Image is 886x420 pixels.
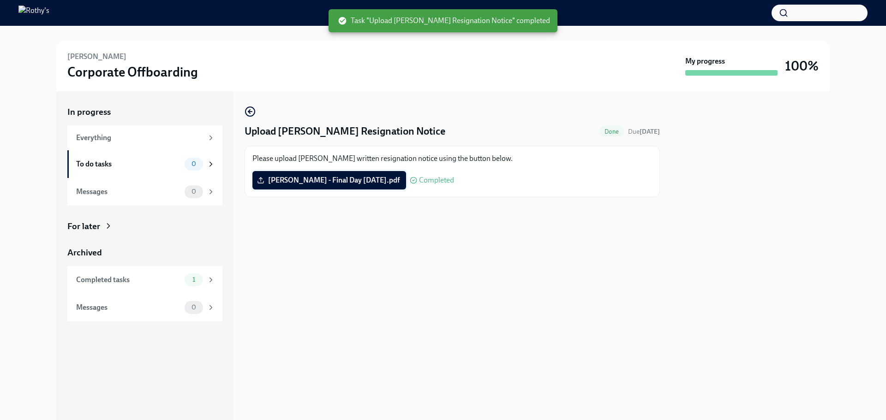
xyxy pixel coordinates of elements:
[252,154,652,164] p: Please upload [PERSON_NAME] written resignation notice using the button below.
[76,159,181,169] div: To do tasks
[67,150,222,178] a: To do tasks0
[628,128,660,136] span: Due
[76,187,181,197] div: Messages
[599,128,624,135] span: Done
[186,188,202,195] span: 0
[338,16,550,26] span: Task "Upload [PERSON_NAME] Resignation Notice" completed
[76,133,203,143] div: Everything
[76,302,181,313] div: Messages
[186,304,202,311] span: 0
[186,160,202,167] span: 0
[640,128,660,136] strong: [DATE]
[628,127,660,136] span: October 3rd, 2025 09:00
[67,64,198,80] h3: Corporate Offboarding
[18,6,49,20] img: Rothy's
[67,106,222,118] a: In progress
[187,276,201,283] span: 1
[67,247,222,259] a: Archived
[67,178,222,206] a: Messages0
[252,171,406,189] label: [PERSON_NAME] - Final Day [DATE].pdf
[245,124,445,138] h4: Upload [PERSON_NAME] Resignation Notice
[67,125,222,150] a: Everything
[67,266,222,294] a: Completed tasks1
[419,177,454,184] span: Completed
[685,56,725,66] strong: My progress
[67,220,222,232] a: For later
[67,220,100,232] div: For later
[67,52,126,62] h6: [PERSON_NAME]
[785,58,819,74] h3: 100%
[67,294,222,321] a: Messages0
[76,275,181,285] div: Completed tasks
[259,176,400,185] span: [PERSON_NAME] - Final Day [DATE].pdf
